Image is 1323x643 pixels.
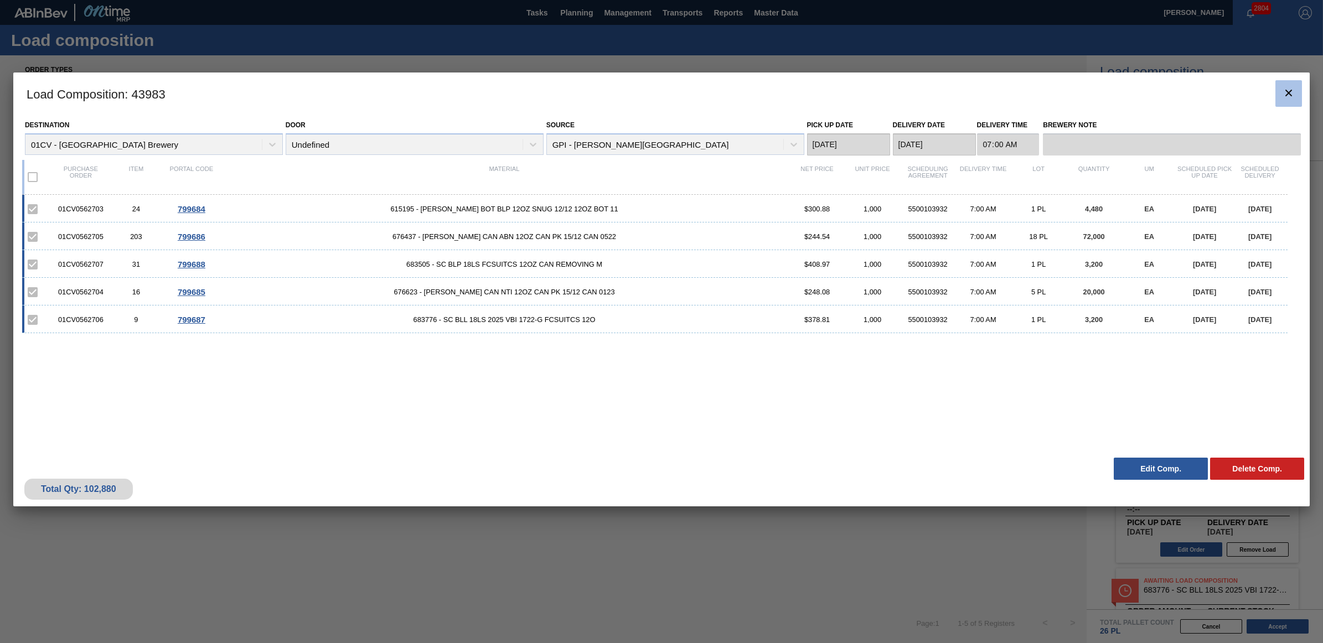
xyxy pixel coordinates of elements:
[1011,232,1066,241] div: 18 PL
[33,484,125,494] div: Total Qty: 102,880
[900,260,955,268] div: 5500103932
[164,260,219,269] div: Go to Order
[1085,315,1103,324] span: 3,200
[219,232,789,241] span: 676437 - CARR CAN ABN 12OZ CAN PK 15/12 CAN 0522
[900,288,955,296] div: 5500103932
[1232,165,1288,189] div: Scheduled Delivery
[955,260,1011,268] div: 7:00 AM
[900,315,955,324] div: 5500103932
[1083,288,1105,296] span: 20,000
[789,288,845,296] div: $248.08
[1011,165,1066,189] div: Lot
[546,121,575,129] label: Source
[1066,165,1122,189] div: Quantity
[789,315,845,324] div: $378.81
[53,205,108,213] div: 01CV0562703
[789,205,845,213] div: $300.88
[807,133,890,155] input: mm/dd/yyyy
[178,315,205,324] span: 799687
[789,165,845,189] div: Net Price
[807,121,854,129] label: Pick up Date
[164,165,219,189] div: Portal code
[893,121,945,129] label: Delivery Date
[1177,165,1232,189] div: Scheduled Pick up Date
[1193,232,1216,241] span: [DATE]
[178,260,205,269] span: 799688
[1144,288,1154,296] span: EA
[13,72,1310,115] h3: Load Composition : 43983
[178,204,205,214] span: 799684
[178,287,205,297] span: 799685
[845,315,900,324] div: 1,000
[789,232,845,241] div: $244.54
[219,260,789,268] span: 683505 - SC BLP 18LS FCSUITCS 12OZ CAN REMOVING M
[789,260,845,268] div: $408.97
[164,315,219,324] div: Go to Order
[1085,260,1103,268] span: 3,200
[53,315,108,324] div: 01CV0562706
[108,165,164,189] div: Item
[164,232,219,241] div: Go to Order
[955,232,1011,241] div: 7:00 AM
[1144,205,1154,213] span: EA
[1210,458,1304,480] button: Delete Comp.
[1144,232,1154,241] span: EA
[108,232,164,241] div: 203
[1011,260,1066,268] div: 1 PL
[900,165,955,189] div: Scheduling Agreement
[219,315,789,324] span: 683776 - SC BLL 18LS 2025 VBI 1722-G FCSUITCS 12O
[219,288,789,296] span: 676623 - CARR CAN NTI 12OZ CAN PK 15/12 CAN 0123
[1193,288,1216,296] span: [DATE]
[1083,232,1105,241] span: 72,000
[845,288,900,296] div: 1,000
[893,133,976,155] input: mm/dd/yyyy
[845,205,900,213] div: 1,000
[845,165,900,189] div: Unit Price
[845,260,900,268] div: 1,000
[1085,205,1103,213] span: 4,480
[900,205,955,213] div: 5500103932
[108,205,164,213] div: 24
[108,315,164,324] div: 9
[1248,232,1272,241] span: [DATE]
[1248,205,1272,213] span: [DATE]
[164,204,219,214] div: Go to Order
[1114,458,1208,480] button: Edit Comp.
[1144,260,1154,268] span: EA
[164,287,219,297] div: Go to Order
[219,205,789,213] span: 615195 - CARR BOT BLP 12OZ SNUG 12/12 12OZ BOT 11
[1248,260,1272,268] span: [DATE]
[1193,315,1216,324] span: [DATE]
[286,121,306,129] label: Door
[1193,260,1216,268] span: [DATE]
[1011,288,1066,296] div: 5 PL
[1248,315,1272,324] span: [DATE]
[1122,165,1177,189] div: UM
[955,288,1011,296] div: 7:00 AM
[1193,205,1216,213] span: [DATE]
[977,117,1040,133] label: Delivery Time
[1011,205,1066,213] div: 1 PL
[1144,315,1154,324] span: EA
[955,165,1011,189] div: Delivery Time
[25,121,69,129] label: Destination
[53,165,108,189] div: Purchase order
[955,315,1011,324] div: 7:00 AM
[108,260,164,268] div: 31
[955,205,1011,213] div: 7:00 AM
[108,288,164,296] div: 16
[1248,288,1272,296] span: [DATE]
[53,260,108,268] div: 01CV0562707
[1011,315,1066,324] div: 1 PL
[53,288,108,296] div: 01CV0562704
[845,232,900,241] div: 1,000
[1043,117,1301,133] label: Brewery Note
[219,165,789,189] div: Material
[178,232,205,241] span: 799686
[53,232,108,241] div: 01CV0562705
[900,232,955,241] div: 5500103932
